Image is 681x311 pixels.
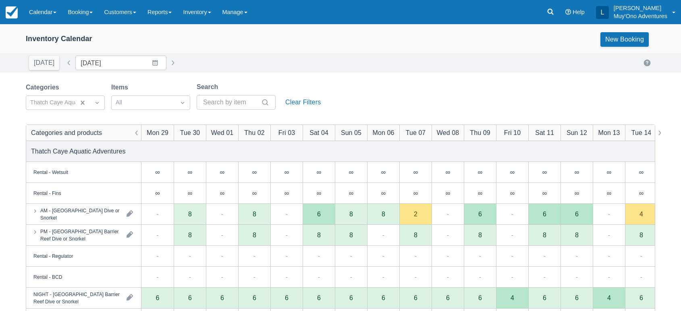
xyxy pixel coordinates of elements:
[596,6,609,19] div: L
[478,169,482,175] div: ∞
[188,232,192,238] div: 8
[220,294,224,301] div: 6
[414,211,417,217] div: 2
[478,211,482,217] div: 6
[470,128,490,137] div: Thu 09
[285,294,289,301] div: 6
[535,128,554,137] div: Sat 11
[317,190,321,196] div: ∞
[640,251,642,261] div: -
[575,169,579,175] div: ∞
[464,162,496,183] div: ∞
[156,272,158,282] div: -
[180,128,200,137] div: Tue 30
[156,294,160,301] div: 6
[511,251,513,261] div: -
[575,190,579,196] div: ∞
[543,232,546,238] div: 8
[447,230,449,240] div: -
[593,288,625,309] div: 4
[188,294,192,301] div: 6
[639,211,643,217] div: 4
[335,162,367,183] div: ∞
[639,169,644,175] div: ∞
[447,209,449,219] div: -
[593,162,625,183] div: ∞
[141,288,174,309] div: 6
[286,272,288,282] div: -
[496,183,528,204] div: ∞
[575,232,579,238] div: 8
[561,288,593,309] div: 6
[206,162,238,183] div: ∞
[381,169,386,175] div: ∞
[446,169,450,175] div: ∞
[575,294,579,301] div: 6
[576,251,578,261] div: -
[511,209,513,219] div: -
[432,288,464,309] div: 6
[573,9,585,15] span: Help
[504,128,521,137] div: Fri 10
[26,34,92,44] div: Inventory Calendar
[511,294,514,301] div: 4
[614,4,667,12] p: [PERSON_NAME]
[542,169,547,175] div: ∞
[349,211,353,217] div: 8
[335,183,367,204] div: ∞
[367,288,399,309] div: 6
[40,228,120,242] div: PM - [GEOGRAPHIC_DATA] Barrier Reef Dive or Snorkel
[31,146,126,156] div: Thatch Caye Aquatic Adventures
[75,56,166,70] input: Date
[317,169,321,175] div: ∞
[608,272,610,282] div: -
[625,288,657,309] div: 6
[335,288,367,309] div: 6
[253,211,256,217] div: 8
[33,290,120,305] div: NIGHT - [GEOGRAPHIC_DATA] Barrier Reef Dive or Snorkel
[561,183,593,204] div: ∞
[607,169,611,175] div: ∞
[625,162,657,183] div: ∞
[478,294,482,301] div: 6
[413,190,418,196] div: ∞
[220,169,224,175] div: ∞
[639,190,644,196] div: ∞
[33,168,68,176] div: Rental - Wetsuit
[33,273,62,280] div: Rental - BCD
[631,128,652,137] div: Tue 14
[447,272,449,282] div: -
[341,128,361,137] div: Sun 05
[270,162,303,183] div: ∞
[479,272,481,282] div: -
[318,251,320,261] div: -
[382,211,385,217] div: 8
[415,272,417,282] div: -
[608,230,610,240] div: -
[197,82,221,92] label: Search
[141,183,174,204] div: ∞
[607,190,611,196] div: ∞
[111,83,131,92] label: Items
[282,95,324,110] button: Clear Filters
[639,232,643,238] div: 8
[464,288,496,309] div: 6
[211,128,233,137] div: Wed 01
[317,232,321,238] div: 8
[608,209,610,219] div: -
[496,162,528,183] div: ∞
[174,183,206,204] div: ∞
[238,183,270,204] div: ∞
[382,230,384,240] div: -
[593,183,625,204] div: ∞
[221,230,223,240] div: -
[189,251,191,261] div: -
[270,183,303,204] div: ∞
[174,288,206,309] div: 6
[528,162,561,183] div: ∞
[478,232,482,238] div: 8
[542,190,547,196] div: ∞
[399,183,432,204] div: ∞
[544,272,546,282] div: -
[414,294,417,301] div: 6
